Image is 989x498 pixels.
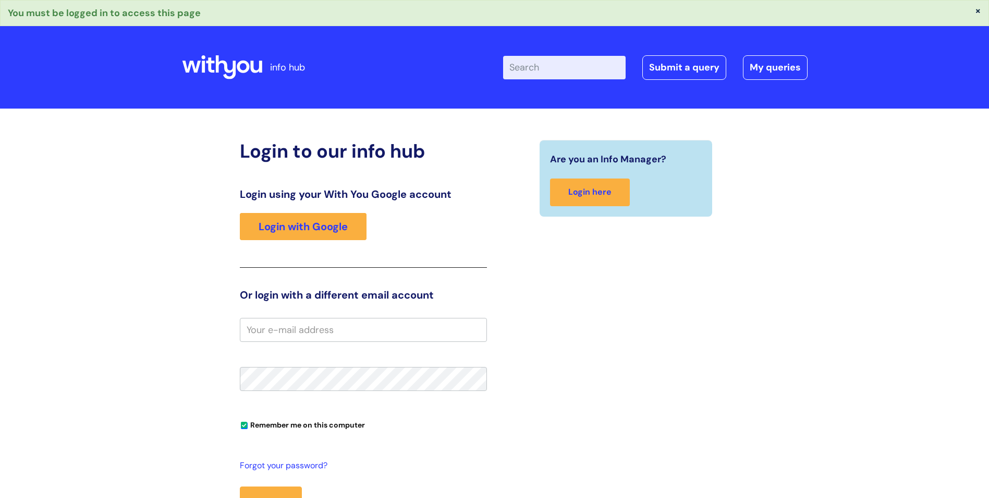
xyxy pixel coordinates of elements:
input: Remember me on this computer [241,422,248,429]
a: Login with Google [240,213,367,240]
button: × [975,6,981,15]
p: info hub [270,59,305,76]
input: Your e-mail address [240,318,487,342]
h2: Login to our info hub [240,140,487,162]
a: Submit a query [642,55,726,79]
a: My queries [743,55,808,79]
div: You can uncheck this option if you're logging in from a shared device [240,416,487,433]
h3: Login using your With You Google account [240,188,487,200]
input: Search [503,56,626,79]
a: Forgot your password? [240,458,482,473]
h3: Or login with a different email account [240,289,487,301]
label: Remember me on this computer [240,418,365,430]
a: Login here [550,179,630,206]
span: Are you an Info Manager? [550,151,666,168]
